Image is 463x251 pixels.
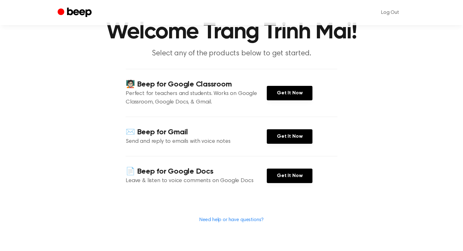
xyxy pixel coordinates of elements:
p: Send and reply to emails with voice notes [126,137,267,146]
a: Get It Now [267,86,312,100]
p: Select any of the products below to get started. [111,48,352,59]
a: Get It Now [267,129,312,144]
h4: ✉️ Beep for Gmail [126,127,267,137]
a: Need help or have questions? [199,217,264,222]
p: Leave & listen to voice comments on Google Docs [126,177,267,185]
h4: 🧑🏻‍🏫 Beep for Google Classroom [126,79,267,90]
p: Perfect for teachers and students. Works on Google Classroom, Google Docs, & Gmail. [126,90,267,107]
a: Get It Now [267,169,312,183]
h1: Welcome Trang Trinh Mai! [70,21,393,43]
h4: 📄 Beep for Google Docs [126,166,267,177]
a: Beep [58,7,93,19]
a: Log Out [375,5,405,20]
